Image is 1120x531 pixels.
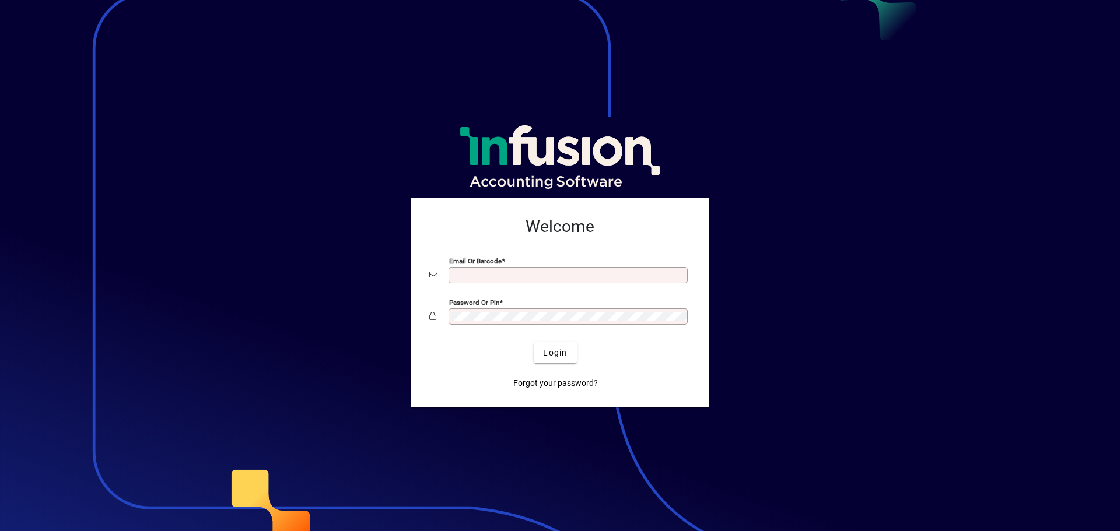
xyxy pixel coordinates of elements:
[534,342,576,363] button: Login
[543,347,567,359] span: Login
[449,298,499,307] mat-label: Password or Pin
[513,377,598,389] span: Forgot your password?
[449,257,502,265] mat-label: Email or Barcode
[509,372,603,393] a: Forgot your password?
[429,217,691,237] h2: Welcome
